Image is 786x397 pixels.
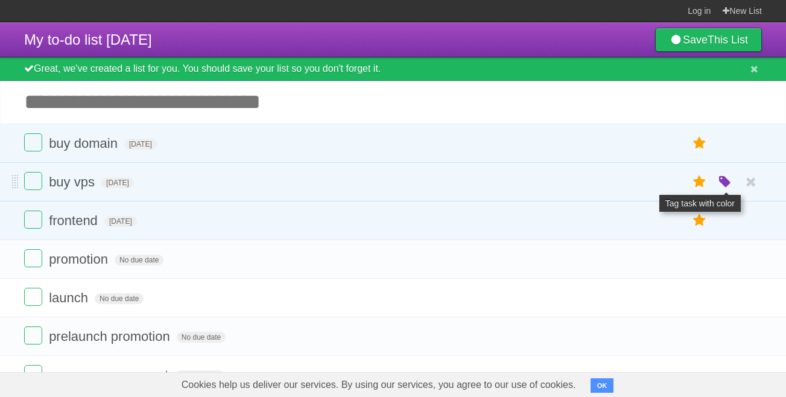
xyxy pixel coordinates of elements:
[24,172,42,190] label: Done
[95,293,144,304] span: No due date
[24,249,42,267] label: Done
[24,326,42,345] label: Done
[49,174,98,189] span: buy vps
[49,213,101,228] span: frontend
[177,332,226,343] span: No due date
[24,211,42,229] label: Done
[115,255,163,265] span: No due date
[655,28,762,52] a: SaveThis List
[708,34,748,46] b: This List
[688,211,711,230] label: Star task
[175,370,224,381] span: No due date
[49,367,171,383] span: proper management
[24,365,42,383] label: Done
[104,216,137,227] span: [DATE]
[24,31,152,48] span: My to-do list [DATE]
[49,252,111,267] span: promotion
[170,373,588,397] span: Cookies help us deliver our services. By using our services, you agree to our use of cookies.
[124,139,157,150] span: [DATE]
[24,288,42,306] label: Done
[49,290,91,305] span: launch
[49,136,121,151] span: buy domain
[688,172,711,192] label: Star task
[49,329,173,344] span: prelaunch promotion
[101,177,134,188] span: [DATE]
[24,133,42,151] label: Done
[591,378,614,393] button: OK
